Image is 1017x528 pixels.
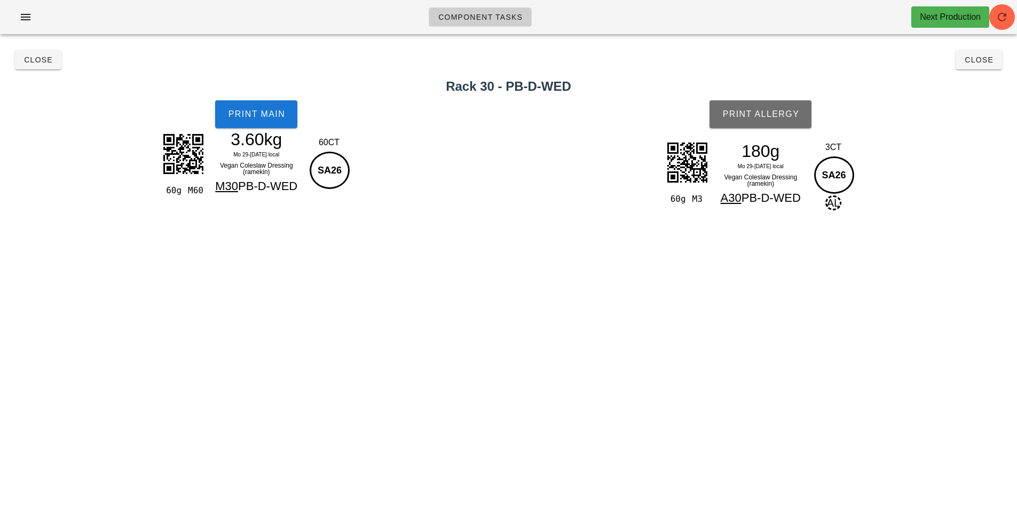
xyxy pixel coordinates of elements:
[6,77,1011,96] h2: Rack 30 - PB-D-WED
[438,13,523,21] span: Component Tasks
[738,163,784,169] span: Mo 29-[DATE] local
[811,141,856,154] div: 3CT
[184,184,206,198] div: M60
[714,172,807,189] div: Vegan Coleslaw Dressing (ramekin)
[814,156,854,194] div: SA26
[227,109,285,119] span: Print Main
[429,7,532,27] a: Component Tasks
[156,127,210,180] img: LItZ6a0JUADKVp3o2yU21R7ImIbx0yiKPbdE7jwn5YzhY8dWJCSHae8Wkx95uhZDpSLUOEk+KiMTczrJMCFAX8X4VyCqlqfuC...
[825,195,841,210] span: AL
[721,191,742,204] span: A30
[742,191,801,204] span: PB-D-WED
[162,184,184,198] div: 60g
[920,11,981,23] div: Next Production
[233,152,279,157] span: Mo 29-[DATE] local
[709,100,811,128] button: Print Allergy
[307,136,351,149] div: 60CT
[215,100,297,128] button: Print Main
[215,179,238,193] span: M30
[956,50,1002,69] button: Close
[666,192,688,206] div: 60g
[15,50,61,69] button: Close
[210,160,303,177] div: Vegan Coleslaw Dressing (ramekin)
[210,131,303,147] div: 3.60kg
[688,192,710,206] div: M3
[722,109,799,119] span: Print Allergy
[310,152,350,189] div: SA26
[23,56,53,64] span: Close
[238,179,297,193] span: PB-D-WED
[714,143,807,159] div: 180g
[964,56,994,64] span: Close
[660,136,714,189] img: BVBwIQQlBptTEgj2GQpE0JQarQxIY1gk6VMCEGp0caENIJNljIhBKVGGxPSCDZZyoQQlBptTEgj2GSpv2njgD64He4UAAAAAE...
